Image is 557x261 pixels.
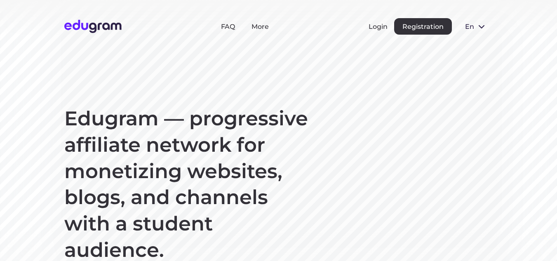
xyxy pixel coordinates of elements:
button: Registration [394,18,452,35]
a: FAQ [221,23,235,31]
a: More [251,23,269,31]
button: en [458,18,493,35]
button: Login [369,23,388,31]
span: en [465,23,473,31]
img: Edugram Logo [64,20,122,33]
